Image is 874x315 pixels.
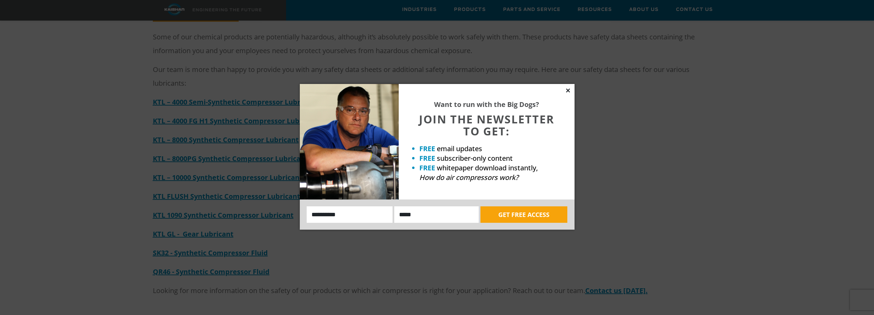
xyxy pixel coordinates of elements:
[307,206,393,223] input: Name:
[437,154,513,163] span: subscriber-only content
[419,173,519,182] em: How do air compressors work?
[437,163,538,172] span: whitepaper download instantly,
[437,144,482,153] span: email updates
[419,112,554,138] span: JOIN THE NEWSLETTER TO GET:
[394,206,479,223] input: Email
[480,206,567,223] button: GET FREE ACCESS
[565,87,571,94] button: Close
[419,144,435,153] strong: FREE
[419,163,435,172] strong: FREE
[419,154,435,163] strong: FREE
[434,100,539,109] strong: Want to run with the Big Dogs?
